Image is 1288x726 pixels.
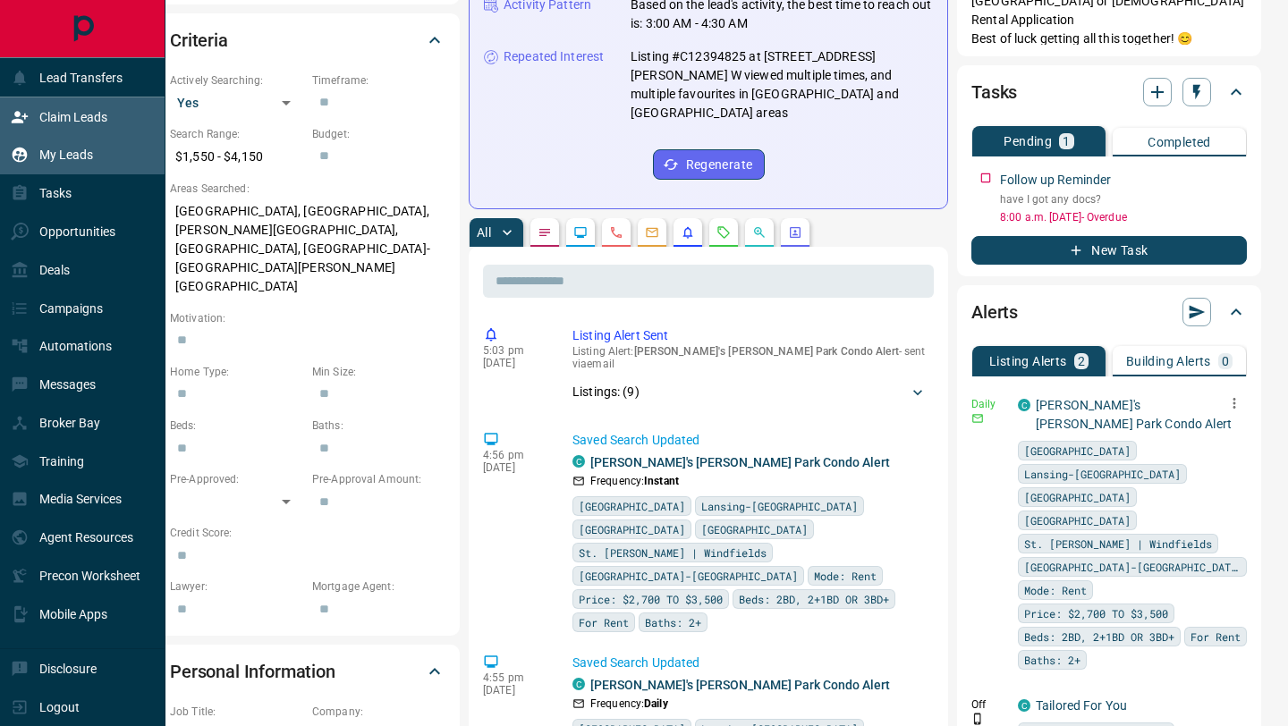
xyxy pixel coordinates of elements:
[312,418,445,434] p: Baths:
[504,47,604,66] p: Repeated Interest
[572,431,927,450] p: Saved Search Updated
[572,654,927,672] p: Saved Search Updated
[170,471,303,487] p: Pre-Approved:
[1148,136,1211,148] p: Completed
[971,298,1018,326] h2: Alerts
[579,544,767,561] span: St. [PERSON_NAME] | Windfields
[579,590,723,608] span: Price: $2,700 TO $3,500
[609,225,623,240] svg: Calls
[1222,355,1229,367] p: 0
[170,578,303,595] p: Lawyer:
[590,473,679,489] p: Frequency:
[752,225,767,240] svg: Opportunities
[170,525,445,541] p: Credit Score:
[483,449,546,461] p: 4:56 pm
[483,461,546,474] p: [DATE]
[312,471,445,487] p: Pre-Approval Amount:
[170,26,228,55] h2: Criteria
[579,567,798,585] span: [GEOGRAPHIC_DATA]-[GEOGRAPHIC_DATA]
[1024,604,1168,622] span: Price: $2,700 TO $3,500
[971,291,1247,333] div: Alerts
[971,71,1247,114] div: Tasks
[971,412,984,425] svg: Email
[590,455,890,469] a: [PERSON_NAME]'s [PERSON_NAME] Park Condo Alert
[572,345,927,370] p: Listing Alert : - sent via email
[971,396,1007,412] p: Daily
[1000,171,1111,190] p: Follow up Reminder
[989,355,1067,367] p: Listing Alerts
[634,345,899,358] span: [PERSON_NAME]'s [PERSON_NAME] Park Condo Alert
[572,376,927,409] div: Listings: (9)
[1063,135,1070,148] p: 1
[170,197,445,301] p: [GEOGRAPHIC_DATA], [GEOGRAPHIC_DATA], [PERSON_NAME][GEOGRAPHIC_DATA], [GEOGRAPHIC_DATA], [GEOGRAP...
[645,225,659,240] svg: Emails
[681,225,695,240] svg: Listing Alerts
[572,383,640,401] p: Listings: ( 9 )
[483,357,546,369] p: [DATE]
[814,567,877,585] span: Mode: Rent
[483,344,546,357] p: 5:03 pm
[1024,558,1241,576] span: [GEOGRAPHIC_DATA]-[GEOGRAPHIC_DATA]
[1024,488,1131,506] span: [GEOGRAPHIC_DATA]
[477,226,491,239] p: All
[1000,209,1247,225] p: 8:00 a.m. [DATE] - Overdue
[739,590,889,608] span: Beds: 2BD, 2+1BD OR 3BD+
[1024,465,1181,483] span: Lansing-[GEOGRAPHIC_DATA]
[312,126,445,142] p: Budget:
[170,126,303,142] p: Search Range:
[312,72,445,89] p: Timeframe:
[572,678,585,690] div: condos.ca
[312,704,445,720] p: Company:
[1036,698,1127,713] a: Tailored For You
[170,89,303,117] div: Yes
[483,684,546,696] p: [DATE]
[1024,651,1080,669] span: Baths: 2+
[170,19,445,62] div: Criteria
[1018,399,1030,411] div: condos.ca
[1004,135,1052,148] p: Pending
[483,671,546,684] p: 4:55 pm
[312,364,445,380] p: Min Size:
[170,364,303,380] p: Home Type:
[170,72,303,89] p: Actively Searching:
[590,696,668,712] p: Frequency:
[170,142,303,172] p: $1,550 - $4,150
[312,578,445,595] p: Mortgage Agent:
[701,520,808,538] span: [GEOGRAPHIC_DATA]
[631,47,933,122] p: Listing #C12394825 at [STREET_ADDRESS][PERSON_NAME] W viewed multiple times, and multiple favouri...
[579,520,685,538] span: [GEOGRAPHIC_DATA]
[653,149,765,180] button: Regenerate
[579,613,629,631] span: For Rent
[1024,628,1174,646] span: Beds: 2BD, 2+1BD OR 3BD+
[971,713,984,725] svg: Push Notification Only
[1078,355,1085,367] p: 2
[971,78,1017,106] h2: Tasks
[170,657,335,686] h2: Personal Information
[645,613,701,631] span: Baths: 2+
[1024,535,1212,553] span: St. [PERSON_NAME] | Windfields
[538,225,552,240] svg: Notes
[701,497,858,515] span: Lansing-[GEOGRAPHIC_DATA]
[170,418,303,434] p: Beds:
[572,455,585,468] div: condos.ca
[1024,442,1131,460] span: [GEOGRAPHIC_DATA]
[1000,191,1247,207] p: have I got any docs?
[170,310,445,326] p: Motivation:
[590,678,890,692] a: [PERSON_NAME]'s [PERSON_NAME] Park Condo Alert
[644,697,668,710] strong: Daily
[716,225,731,240] svg: Requests
[1036,398,1232,431] a: [PERSON_NAME]'s [PERSON_NAME] Park Condo Alert
[788,225,802,240] svg: Agent Actions
[170,181,445,197] p: Areas Searched:
[971,236,1247,265] button: New Task
[170,650,445,693] div: Personal Information
[572,326,927,345] p: Listing Alert Sent
[1018,699,1030,712] div: condos.ca
[573,225,588,240] svg: Lead Browsing Activity
[971,696,1007,713] p: Off
[170,704,303,720] p: Job Title:
[1024,581,1087,599] span: Mode: Rent
[579,497,685,515] span: [GEOGRAPHIC_DATA]
[644,475,679,487] strong: Instant
[1191,628,1241,646] span: For Rent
